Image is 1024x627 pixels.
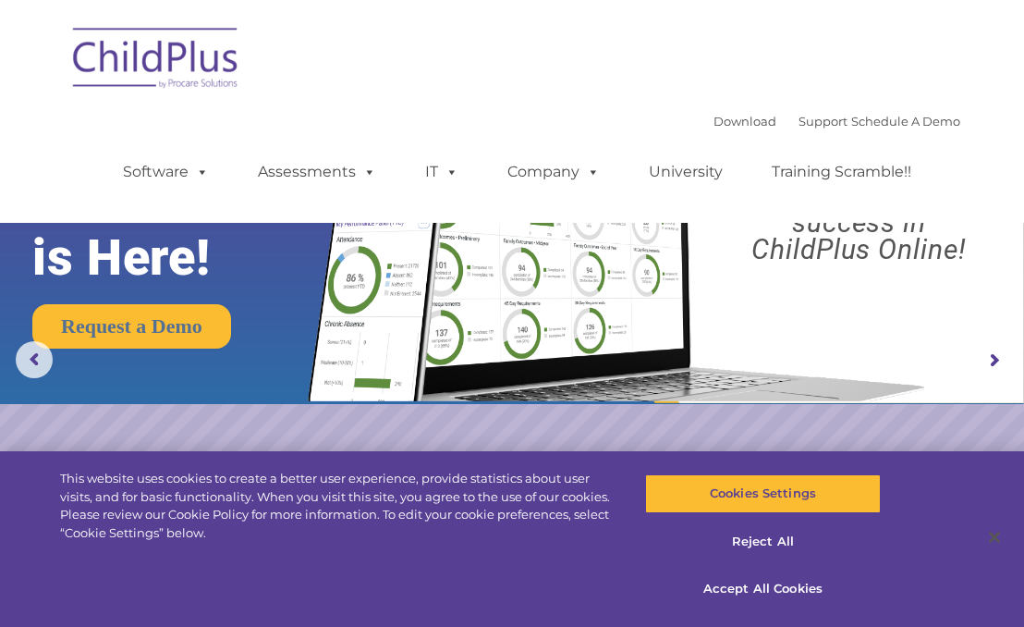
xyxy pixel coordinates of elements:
[645,570,881,609] button: Accept All Cookies
[753,154,930,191] a: Training Scramble!!
[407,154,477,191] a: IT
[645,522,881,561] button: Reject All
[974,517,1015,558] button: Close
[489,154,618,191] a: Company
[851,114,960,129] a: Schedule A Demo
[32,117,360,286] rs-layer: The Future of ChildPlus is Here!
[713,114,960,129] font: |
[645,474,881,513] button: Cookies Settings
[104,154,227,191] a: Software
[239,154,395,191] a: Assessments
[64,15,249,107] img: ChildPlus by Procare Solutions
[60,470,615,542] div: This website uses cookies to create a better user experience, provide statistics about user visit...
[707,129,1011,263] rs-layer: Boost your productivity and streamline your success in ChildPlus Online!
[713,114,776,129] a: Download
[630,154,741,191] a: University
[32,304,231,349] a: Request a Demo
[798,114,847,129] a: Support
